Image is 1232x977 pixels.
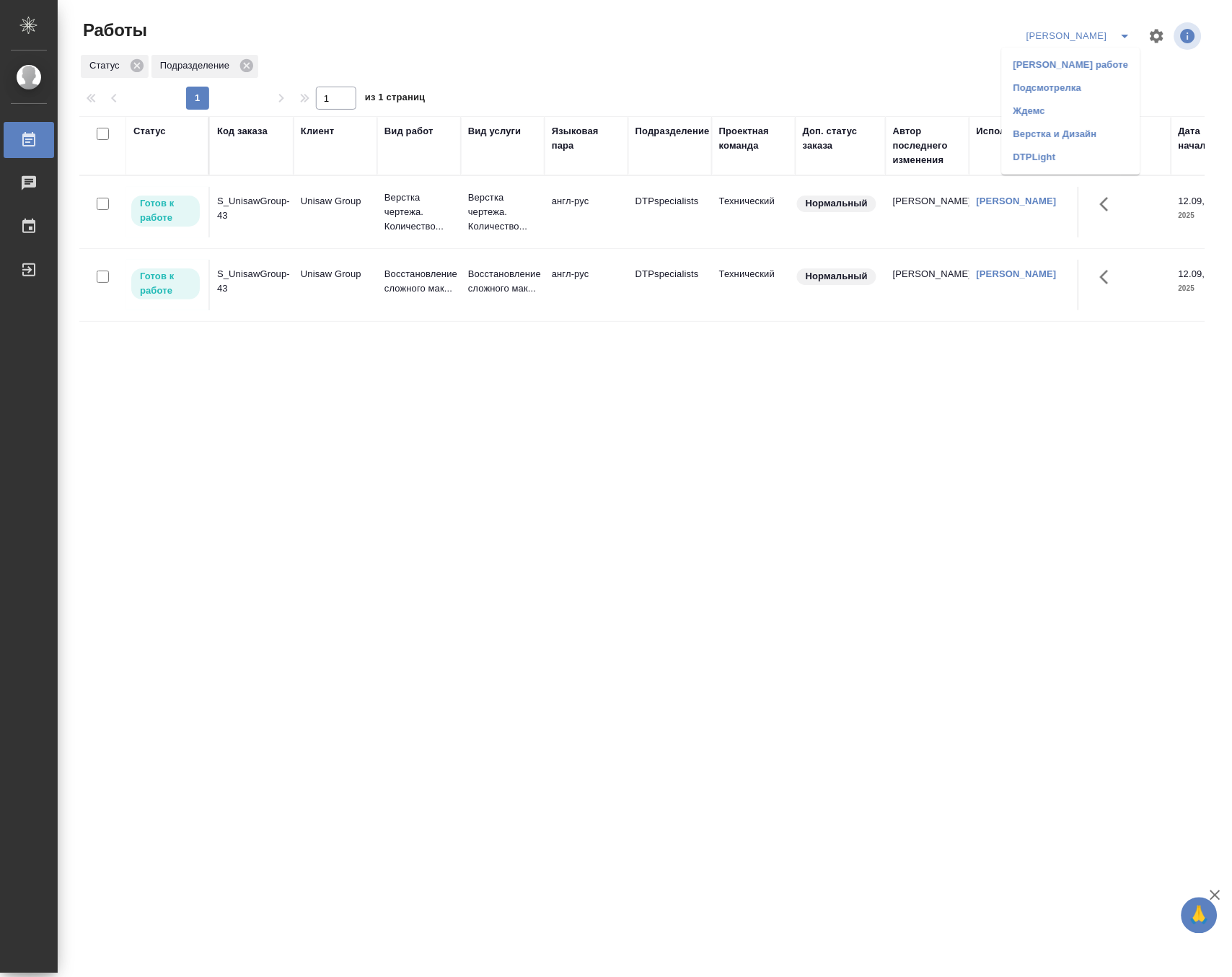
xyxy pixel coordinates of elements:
p: Готов к работе [140,196,191,225]
div: S_UnisawGroup-43 [217,267,286,296]
li: [PERSON_NAME] работе [1002,53,1140,76]
button: 🙏 [1182,898,1218,934]
button: Здесь прячутся важные кнопки [1091,260,1126,294]
p: Нормальный [806,196,868,211]
li: Ждемс [1002,100,1140,123]
td: DTPspecialists [628,187,712,237]
p: Статус [89,58,125,73]
a: [PERSON_NAME] [977,268,1057,279]
li: Подсмотрелка [1002,76,1140,100]
p: Unisaw Group [301,194,370,209]
p: Верстка чертежа. Количество... [384,190,454,234]
td: англ-рус [545,260,628,310]
div: Статус [81,55,149,78]
p: Восстановление сложного мак... [468,267,537,296]
div: Исполнитель может приступить к работе [130,194,201,228]
div: Статус [133,124,166,139]
div: Дата начала [1179,124,1222,153]
li: DTPLight [1002,146,1140,169]
button: Здесь прячутся важные кнопки [1091,187,1126,222]
span: из 1 страниц [365,89,426,110]
div: Вид услуги [468,124,522,139]
div: Проектная команда [719,124,788,153]
p: Unisaw Group [301,267,370,281]
td: англ-рус [545,187,628,237]
span: 🙏 [1187,901,1212,931]
p: Готов к работе [140,269,191,298]
td: [PERSON_NAME] [886,260,969,310]
td: DTPspecialists [628,260,712,310]
div: Клиент [301,124,334,139]
div: S_UnisawGroup-43 [217,194,286,223]
div: Исполнитель [977,124,1040,139]
div: Подразделение [151,55,258,78]
a: [PERSON_NAME] [977,196,1057,206]
p: Подразделение [160,58,234,73]
div: Подразделение [635,124,710,139]
p: 12.09, [1179,268,1205,279]
div: split button [1023,25,1140,48]
div: Вид работ [384,124,434,139]
span: Посмотреть информацию [1174,22,1205,50]
div: Языковая пара [552,124,621,153]
p: 12.09, [1179,196,1205,206]
p: Восстановление сложного мак... [384,267,454,296]
p: Верстка чертежа. Количество... [468,190,537,234]
td: [PERSON_NAME] [886,187,969,237]
div: Доп. статус заказа [803,124,879,153]
li: Верстка и Дизайн [1002,123,1140,146]
div: Автор последнего изменения [893,124,962,167]
p: Нормальный [806,269,868,284]
td: Технический [712,260,796,310]
div: Код заказа [217,124,268,139]
td: Технический [712,187,796,237]
span: Работы [79,19,147,42]
div: Исполнитель может приступить к работе [130,267,201,301]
